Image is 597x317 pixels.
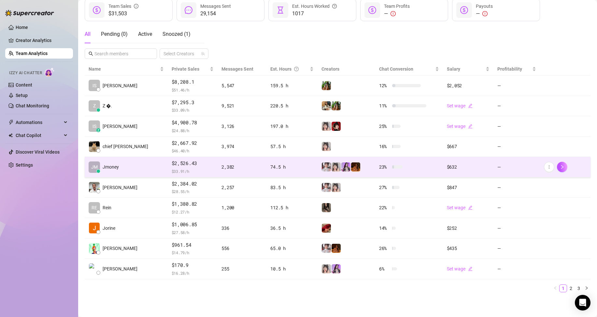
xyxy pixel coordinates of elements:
li: 3 [575,284,583,292]
span: Private Sales [172,66,199,72]
span: $2,384.02 [172,180,214,188]
div: 220.5 h [270,102,313,109]
span: edit [468,124,473,129]
span: Payouts [476,4,493,9]
div: 65.0 h [270,245,313,252]
div: 2,257 [221,184,263,191]
div: 57.5 h [270,143,313,150]
div: 556 [221,245,263,252]
td: — [493,198,540,218]
div: 255 [221,265,263,272]
div: 336 [221,225,263,232]
img: Sabrina [322,81,331,90]
div: 5,547 [221,82,263,89]
span: $ 33.91 /h [172,168,214,174]
span: 25 % [379,123,390,130]
span: IS [92,123,96,130]
span: 11 % [379,102,390,109]
td: — [493,116,540,137]
div: 2,382 [221,163,263,171]
span: 6 % [379,265,390,272]
div: 10.5 h [270,265,313,272]
span: Izzy AI Chatter [9,70,42,76]
div: 159.5 h [270,82,313,89]
td: — [493,137,540,157]
span: $ 51.46 /h [172,87,214,93]
span: team [201,52,205,56]
img: Chen [89,243,100,254]
span: $ 46.40 /h [172,147,214,154]
span: 12 % [379,82,390,89]
td: — [493,96,540,117]
span: $8,208.1 [172,78,214,86]
div: Est. Hours [270,65,308,73]
li: 2 [567,284,575,292]
div: All [85,30,91,38]
img: PantheraX [351,162,360,172]
a: Set wageedit [447,266,473,271]
span: 26 % [379,245,390,252]
span: 1017 [292,10,337,18]
span: [PERSON_NAME] [103,184,137,191]
a: Content [16,82,32,88]
span: Chat Copilot [16,130,62,141]
div: z [96,128,100,132]
img: AI Chatter [45,67,55,77]
img: Mich [322,224,331,233]
div: 3,126 [221,123,263,130]
img: Ani [332,183,341,192]
span: edit [468,267,473,271]
span: dollar-circle [460,6,468,14]
span: 22 % [379,204,390,211]
span: $2,667.92 [172,139,214,147]
span: Salary [447,66,460,72]
span: $ 16.28 /h [172,270,214,276]
input: Search members [94,50,148,57]
td: — [493,218,540,239]
div: — [384,10,410,18]
a: Creator Analytics [16,35,68,46]
span: Messages Sent [221,66,253,72]
span: Name [89,65,159,73]
span: right [585,286,589,290]
img: logo-BBDzfeDw.svg [5,10,54,16]
td: — [493,259,540,279]
span: chief [PERSON_NAME] [103,143,148,150]
img: yeule [322,203,331,212]
span: JM [91,163,98,171]
span: Automations [16,117,62,128]
span: [PERSON_NAME] [103,82,137,89]
span: $2,526.43 [172,159,214,167]
button: right [583,284,590,292]
li: Previous Page [551,284,559,292]
span: exclamation-circle [482,11,488,16]
span: Team Profits [384,4,410,9]
div: $632 [447,163,490,171]
img: Kyle Wessels [89,182,100,193]
div: $667 [447,143,490,150]
span: question-circle [294,65,299,73]
div: 112.5 h [270,204,313,211]
span: message [185,6,192,14]
span: Jorine [103,225,115,232]
a: Settings [16,162,33,168]
span: exclamation-circle [391,11,396,16]
span: Z �. [103,102,112,109]
span: [PERSON_NAME] [103,265,137,272]
img: PantheraX [332,244,341,253]
span: 23 % [379,163,390,171]
span: Jmoney [103,163,119,171]
span: [PERSON_NAME] [103,123,137,130]
th: Creators [318,63,375,76]
img: Chat Copilot [8,133,13,138]
li: Next Page [583,284,590,292]
img: Kisa [332,264,341,273]
a: Team Analytics [16,51,48,56]
img: Rosie [322,244,331,253]
span: $ 27.58 /h [172,229,214,236]
span: search [89,51,93,56]
a: 1 [560,285,567,292]
img: Miss [332,122,341,131]
span: right [560,165,564,169]
span: Z [93,102,96,109]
